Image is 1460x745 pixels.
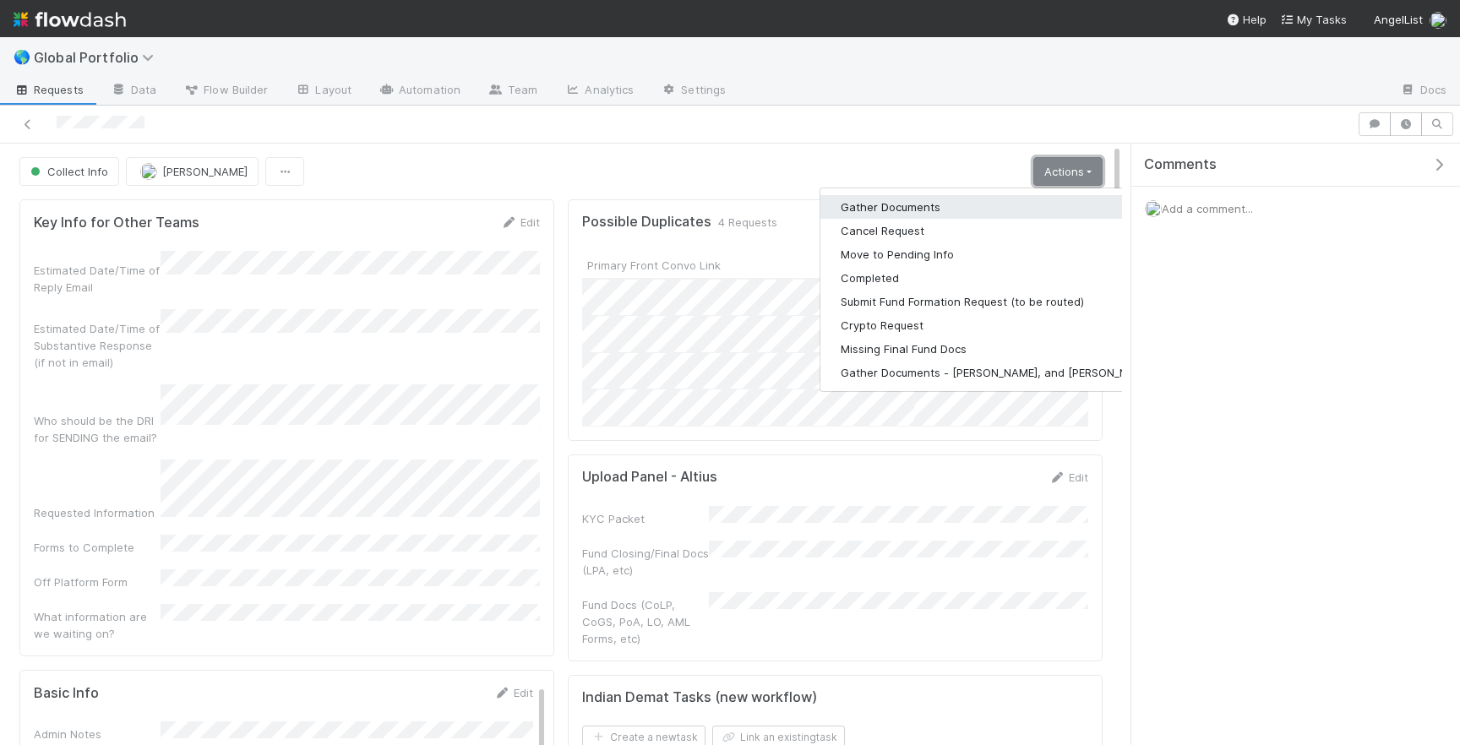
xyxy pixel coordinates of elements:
h5: Basic Info [34,685,99,702]
button: Missing Final Fund Docs [820,337,1174,361]
a: Edit [1049,470,1088,484]
a: Edit [493,686,533,699]
div: Requested Information [34,504,161,521]
a: Settings [647,78,739,105]
span: Flow Builder [183,81,268,98]
h5: Indian Demat Tasks (new workflow) [582,689,817,706]
a: Actions [1033,157,1103,186]
div: Fund Docs (CoLP, CoGS, PoA, LO, AML Forms, etc) [582,596,709,647]
a: Layout [281,78,365,105]
button: Move to Pending Info [820,242,1174,266]
span: 🌎 [14,50,30,64]
span: AngelList [1374,13,1423,26]
button: Crypto Request [820,313,1174,337]
div: What information are we waiting on? [34,608,161,642]
span: Collect Info [27,165,108,178]
div: Estimated Date/Time of Substantive Response (if not in email) [34,320,161,371]
button: Submit Fund Formation Request (to be routed) [820,290,1174,313]
span: Global Portfolio [34,49,162,66]
img: avatar_e0ab5a02-4425-4644-8eca-231d5bcccdf4.png [140,163,157,180]
button: Cancel Request [820,219,1174,242]
span: [PERSON_NAME] [162,165,248,178]
button: [PERSON_NAME] [126,157,259,186]
h5: Possible Duplicates [582,214,711,231]
h5: Key Info for Other Teams [34,215,199,231]
span: Comments [1144,156,1217,173]
button: Gather Documents - [PERSON_NAME], and [PERSON_NAME] [820,361,1174,384]
div: KYC Packet [582,510,709,527]
span: My Tasks [1280,13,1347,26]
img: logo-inverted-e16ddd16eac7371096b0.svg [14,5,126,34]
button: Collect Info [19,157,119,186]
span: Add a comment... [1162,202,1253,215]
button: Completed [820,266,1174,290]
div: Off Platform Form [34,574,161,590]
a: Flow Builder [170,78,281,105]
span: Requests [14,81,84,98]
a: Data [97,78,170,105]
button: Gather Documents [820,195,1174,219]
a: My Tasks [1280,11,1347,28]
span: 4 Requests [718,214,777,231]
div: Admin Notes [34,726,161,742]
img: avatar_e0ab5a02-4425-4644-8eca-231d5bcccdf4.png [1145,200,1162,217]
a: Docs [1386,78,1460,105]
a: Automation [365,78,474,105]
div: Help [1226,11,1267,28]
div: Estimated Date/Time of Reply Email [34,262,161,296]
a: Team [474,78,551,105]
div: Fund Closing/Final Docs (LPA, etc) [582,545,709,579]
a: Edit [500,215,540,229]
img: avatar_e0ab5a02-4425-4644-8eca-231d5bcccdf4.png [1430,12,1446,29]
a: Analytics [551,78,647,105]
h5: Upload Panel - Altius [582,469,717,486]
div: Who should be the DRI for SENDING the email? [34,412,161,446]
span: Primary Front Convo Link [587,257,721,274]
div: Forms to Complete [34,539,161,556]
